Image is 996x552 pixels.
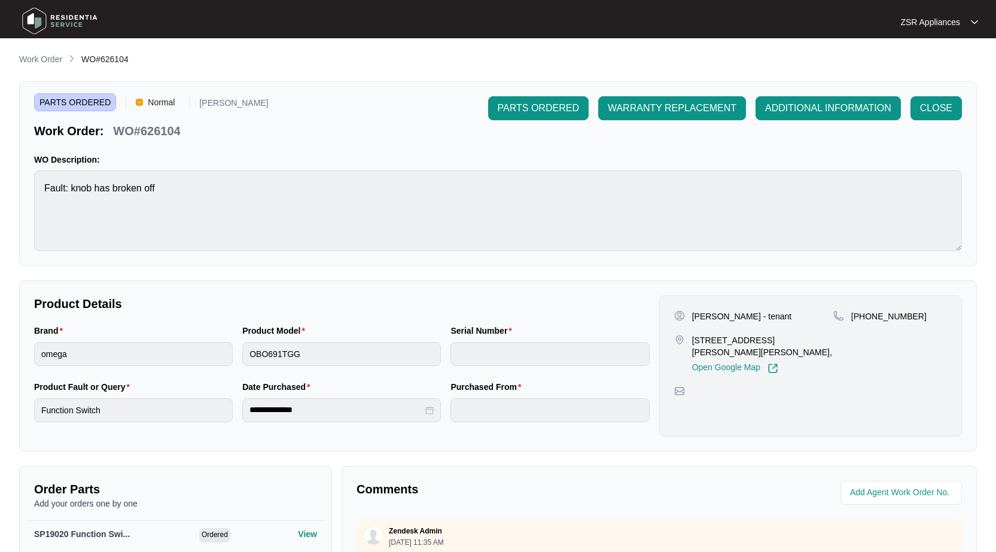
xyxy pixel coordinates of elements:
[674,386,685,397] img: map-pin
[833,310,844,321] img: map-pin
[113,123,180,139] p: WO#626104
[34,154,962,166] p: WO Description:
[18,3,102,39] img: residentia service logo
[674,334,685,345] img: map-pin
[34,381,135,393] label: Product Fault or Query
[242,342,441,366] input: Product Model
[674,310,685,321] img: user-pin
[242,325,310,337] label: Product Model
[450,381,526,393] label: Purchased From
[498,101,579,115] span: PARTS ORDERED
[920,101,952,115] span: CLOSE
[692,363,778,374] a: Open Google Map
[34,170,962,251] textarea: Fault: knob has broken off
[17,53,65,66] a: Work Order
[34,123,103,139] p: Work Order:
[598,96,746,120] button: WARRANTY REPLACEMENT
[34,93,116,111] span: PARTS ORDERED
[608,101,736,115] span: WARRANTY REPLACEMENT
[199,528,230,542] span: Ordered
[692,310,792,322] p: [PERSON_NAME] - tenant
[298,528,317,540] p: View
[488,96,589,120] button: PARTS ORDERED
[971,19,978,25] img: dropdown arrow
[767,363,778,374] img: Link-External
[450,342,649,366] input: Serial Number
[450,325,516,337] label: Serial Number
[765,101,891,115] span: ADDITIONAL INFORMATION
[389,539,444,546] p: [DATE] 11:35 AM
[143,93,179,111] span: Normal
[34,481,317,498] p: Order Parts
[199,99,268,111] p: [PERSON_NAME]
[389,526,442,536] p: Zendesk Admin
[364,527,382,545] img: user.svg
[19,53,62,65] p: Work Order
[34,342,233,366] input: Brand
[357,481,651,498] p: Comments
[242,381,315,393] label: Date Purchased
[34,529,130,539] span: SP19020 Function Swi...
[81,54,129,64] span: WO#626104
[34,498,317,510] p: Add your orders one by one
[450,398,649,422] input: Purchased From
[910,96,962,120] button: CLOSE
[900,16,960,28] p: ZSR Appliances
[850,486,955,500] input: Add Agent Work Order No.
[67,54,77,63] img: chevron-right
[249,404,423,416] input: Date Purchased
[851,310,927,322] p: [PHONE_NUMBER]
[692,334,833,358] p: [STREET_ADDRESS][PERSON_NAME][PERSON_NAME],
[756,96,901,120] button: ADDITIONAL INFORMATION
[34,325,68,337] label: Brand
[136,99,143,106] img: Vercel Logo
[34,398,233,422] input: Product Fault or Query
[34,295,650,312] p: Product Details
